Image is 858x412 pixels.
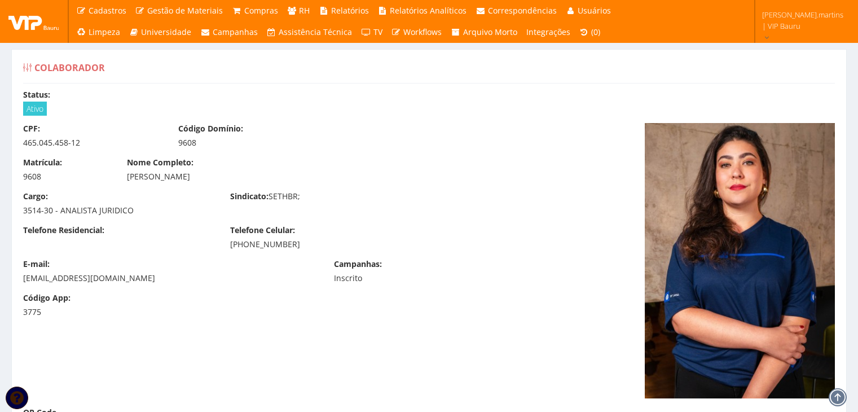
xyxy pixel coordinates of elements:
[262,21,357,43] a: Assistência Técnica
[178,137,316,148] div: 9608
[147,5,223,16] span: Gestão de Materiais
[390,5,467,16] span: Relatórios Analíticos
[23,306,110,318] div: 3775
[522,21,575,43] a: Integrações
[279,27,352,37] span: Assistência Técnica
[373,27,382,37] span: TV
[127,157,193,168] label: Nome Completo:
[575,21,605,43] a: (0)
[89,5,126,16] span: Cadastros
[446,21,522,43] a: Arquivo Morto
[526,27,570,37] span: Integrações
[141,27,191,37] span: Universidade
[23,258,50,270] label: E-mail:
[23,205,213,216] div: 3514-30 - ANALISTA JURIDICO
[244,5,278,16] span: Compras
[72,21,125,43] a: Limpeza
[23,191,48,202] label: Cargo:
[334,273,472,284] div: Inscrito
[23,102,47,116] span: Ativo
[23,137,161,148] div: 465.045.458-12
[23,225,104,236] label: Telefone Residencial:
[463,27,517,37] span: Arquivo Morto
[8,13,59,30] img: logo
[34,62,105,74] span: Colaborador
[230,191,269,202] label: Sindicato:
[125,21,196,43] a: Universidade
[213,27,258,37] span: Campanhas
[196,21,262,43] a: Campanhas
[230,239,420,250] div: [PHONE_NUMBER]
[23,273,317,284] div: [EMAIL_ADDRESS][DOMAIN_NAME]
[222,191,429,205] div: SETHBR;
[334,258,382,270] label: Campanhas:
[23,89,50,100] label: Status:
[331,5,369,16] span: Relatórios
[488,5,557,16] span: Correspondências
[23,171,110,182] div: 9608
[299,5,310,16] span: RH
[591,27,600,37] span: (0)
[645,123,835,398] img: fra4221-1-1703613543658b146746b66.jpg
[230,225,295,236] label: Telefone Celular:
[23,157,62,168] label: Matrícula:
[357,21,387,43] a: TV
[403,27,442,37] span: Workflows
[578,5,611,16] span: Usuários
[387,21,447,43] a: Workflows
[127,171,525,182] div: [PERSON_NAME]
[23,123,40,134] label: CPF:
[762,9,843,32] span: [PERSON_NAME].martins | VIP Bauru
[178,123,243,134] label: Código Domínio:
[89,27,120,37] span: Limpeza
[23,292,71,304] label: Código App:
